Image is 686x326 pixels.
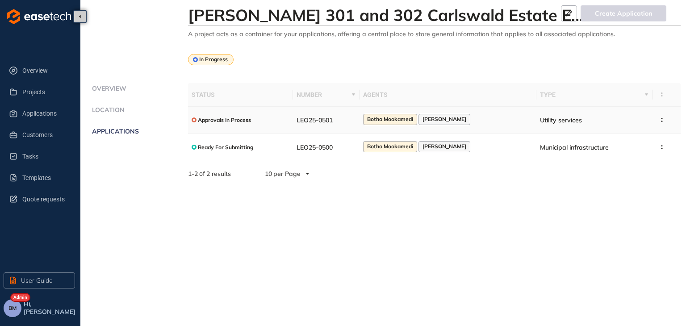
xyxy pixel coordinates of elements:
[22,126,68,144] span: Customers
[540,116,582,124] span: Utility services
[297,90,349,100] span: number
[89,106,125,114] span: Location
[198,144,253,150] span: Ready For Submitting
[24,301,77,316] span: Hi, [PERSON_NAME]
[8,305,17,311] span: BM
[22,104,68,122] span: Applications
[536,83,653,107] th: type
[188,5,571,25] span: [PERSON_NAME] 301 and 302 Carlswald Estate E
[174,169,245,179] div: of
[367,143,413,150] span: Botha Mookamedi
[571,5,583,25] span: ...
[188,30,681,38] div: A project acts as a container for your applications, offering a central place to store general in...
[4,299,21,317] button: BM
[199,56,228,63] span: In Progress
[188,5,501,25] div: Erven 301 and 302 Carlswald Estate Extension 48
[22,62,68,79] span: Overview
[4,272,75,288] button: User Guide
[422,116,466,122] span: [PERSON_NAME]
[540,143,609,151] span: Municipal infrastructure
[21,276,53,285] span: User Guide
[540,90,642,100] span: type
[22,147,68,165] span: Tasks
[297,116,333,124] span: LEO25-0501
[22,83,68,101] span: Projects
[293,83,359,107] th: number
[422,143,466,150] span: [PERSON_NAME]
[188,83,293,107] th: status
[188,170,198,178] strong: 1 - 2
[297,143,333,151] span: LEO25-0500
[22,169,68,187] span: Templates
[89,128,139,135] span: Applications
[89,85,126,92] span: Overview
[198,117,251,123] span: Approvals In Process
[7,9,71,24] img: logo
[206,170,231,178] span: 2 results
[367,116,413,122] span: Botha Mookamedi
[22,190,68,208] span: Quote requests
[360,83,536,107] th: agents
